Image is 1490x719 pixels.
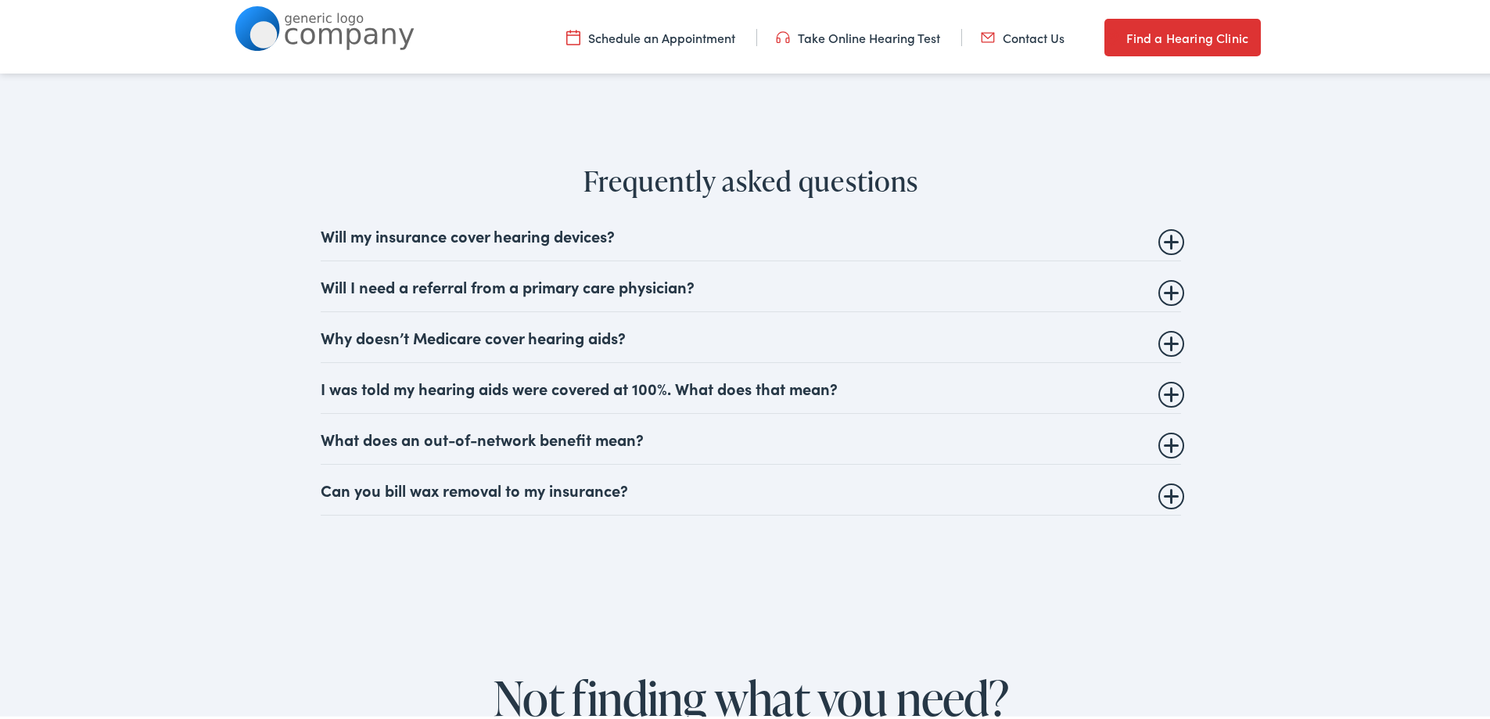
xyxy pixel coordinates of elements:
[981,26,1065,43] a: Contact Us
[566,26,735,43] a: Schedule an Appointment
[321,325,1181,343] summary: Why doesn’t Medicare cover hearing aids?
[321,274,1181,293] summary: Will I need a referral from a primary care physician?
[776,26,790,43] img: utility icon
[321,376,1181,394] summary: I was told my hearing aids were covered at 100%. What does that mean?
[321,477,1181,496] summary: Can you bill wax removal to my insurance?
[566,26,580,43] img: utility icon
[1104,25,1118,44] img: utility icon
[321,223,1181,242] summary: Will my insurance cover hearing devices?
[60,161,1442,195] h2: Frequently asked questions
[776,26,940,43] a: Take Online Hearing Test
[981,26,995,43] img: utility icon
[321,426,1181,445] summary: What does an out-of-network benefit mean?
[1104,16,1261,53] a: Find a Hearing Clinic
